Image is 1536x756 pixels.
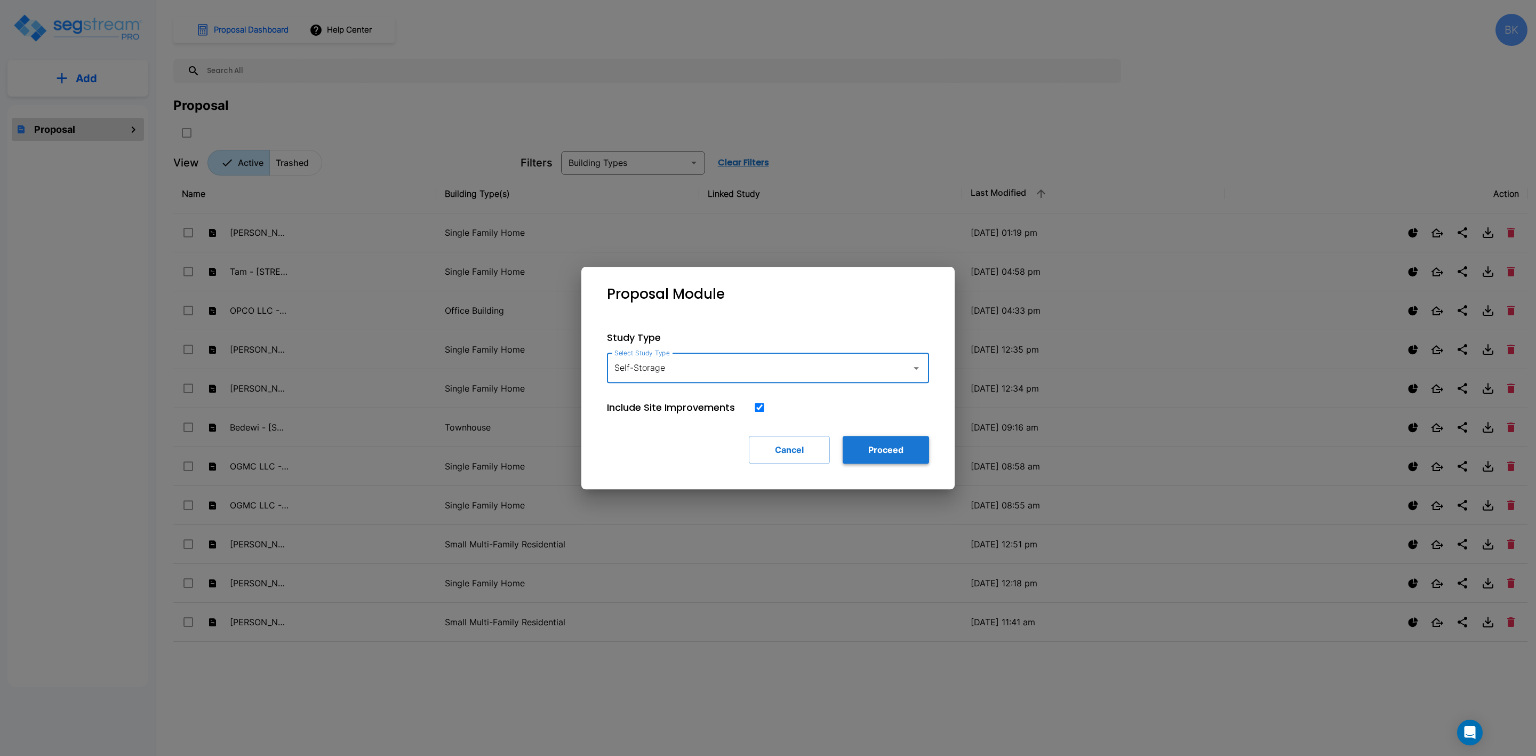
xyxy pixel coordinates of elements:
[749,436,830,464] button: Cancel
[607,284,725,305] p: Proposal Module
[843,436,929,464] button: Proceed
[1457,720,1483,745] div: Open Intercom Messenger
[607,330,929,345] p: Study Type
[607,400,735,415] p: Include Site Improvements
[614,348,670,357] label: Select Study Type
